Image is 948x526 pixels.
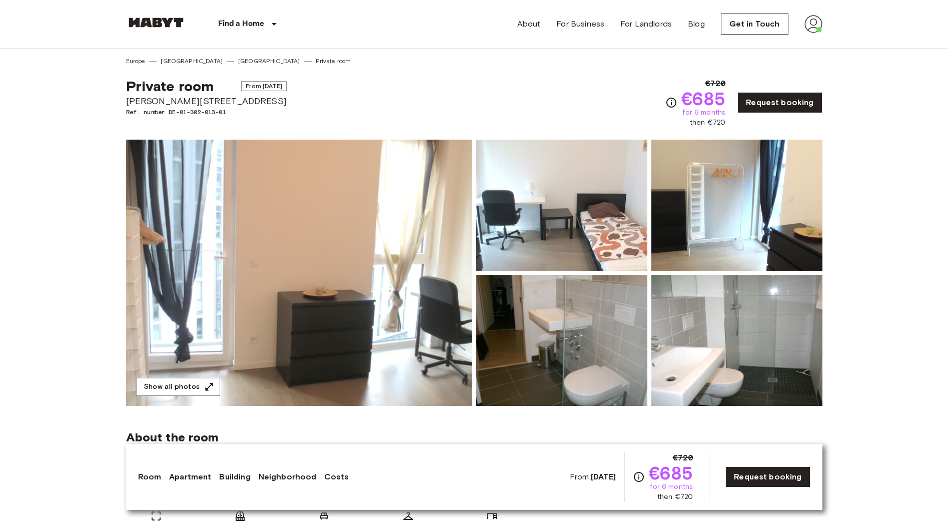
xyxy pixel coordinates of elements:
a: Building [219,471,250,483]
button: Show all photos [136,378,220,396]
a: Room [138,471,162,483]
span: [PERSON_NAME][STREET_ADDRESS] [126,95,287,108]
span: Ref. number DE-01-302-013-01 [126,108,287,117]
span: for 6 months [650,482,693,492]
img: Habyt [126,18,186,28]
img: Marketing picture of unit DE-01-302-013-01 [126,140,472,406]
a: For Landlords [620,18,672,30]
a: Request booking [737,92,822,113]
a: [GEOGRAPHIC_DATA] [161,57,223,66]
span: then €720 [657,492,693,502]
p: Find a Home [218,18,265,30]
a: Get in Touch [721,14,788,35]
a: Costs [324,471,349,483]
span: About the room [126,430,822,445]
span: €720 [673,452,693,464]
a: Request booking [725,466,810,487]
span: for 6 months [682,108,725,118]
span: €720 [705,78,726,90]
a: Europe [126,57,146,66]
a: Apartment [169,471,211,483]
a: About [517,18,541,30]
img: Picture of unit DE-01-302-013-01 [476,275,647,406]
a: Neighborhood [259,471,317,483]
img: Picture of unit DE-01-302-013-01 [651,140,822,271]
span: From: [570,471,616,482]
span: €685 [681,90,726,108]
svg: Check cost overview for full price breakdown. Please note that discounts apply to new joiners onl... [665,97,677,109]
b: [DATE] [591,472,616,481]
a: Blog [688,18,705,30]
a: [GEOGRAPHIC_DATA] [238,57,300,66]
img: Picture of unit DE-01-302-013-01 [651,275,822,406]
a: For Business [556,18,604,30]
span: €685 [649,464,693,482]
span: then €720 [690,118,725,128]
img: Picture of unit DE-01-302-013-01 [476,140,647,271]
span: Private room [126,78,214,95]
svg: Check cost overview for full price breakdown. Please note that discounts apply to new joiners onl... [633,471,645,483]
a: Private room [316,57,351,66]
span: From [DATE] [241,81,287,91]
img: avatar [804,15,822,33]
